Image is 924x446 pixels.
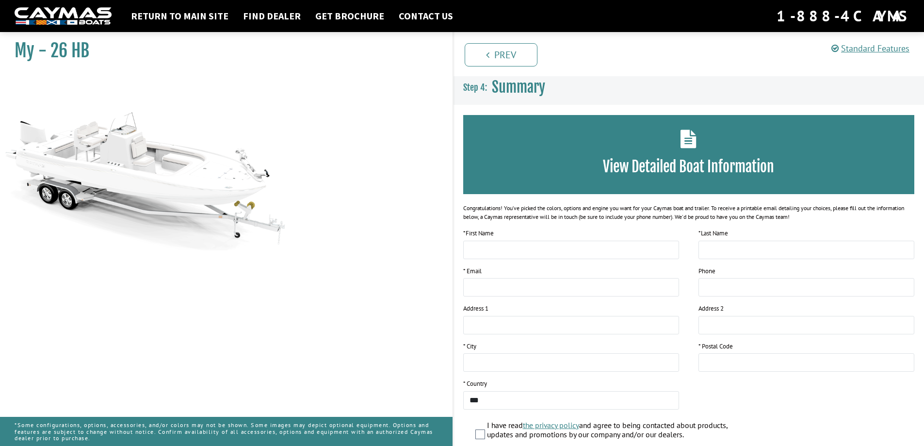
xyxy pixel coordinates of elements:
label: * City [463,342,476,351]
label: Last Name [698,229,728,238]
div: Congratulations! You’ve picked the colors, options and engine you want for your Caymas boat and t... [463,204,915,221]
a: Standard Features [831,43,909,54]
label: * Postal Code [698,342,733,351]
img: white-logo-c9c8dbefe5ff5ceceb0f0178aa75bf4bb51f6bca0971e226c86eb53dfe498488.png [15,7,112,25]
label: Address 2 [698,304,724,314]
label: * Country [463,379,487,389]
span: Summary [492,78,545,96]
label: Address 1 [463,304,488,314]
p: *Some configurations, options, accessories, and/or colors may not be shown. Some images may depic... [15,417,438,446]
label: First Name [463,229,494,238]
a: the privacy policy [523,420,579,430]
a: Prev [465,43,537,66]
label: Phone [698,266,715,276]
h3: View Detailed Boat Information [478,158,900,176]
a: Get Brochure [310,10,389,22]
a: Find Dealer [238,10,306,22]
a: Return to main site [126,10,233,22]
label: I have read and agree to being contacted about products, updates and promotions by our company an... [487,421,750,442]
div: 1-888-4CAYMAS [777,5,909,27]
h1: My - 26 HB [15,40,428,62]
a: Contact Us [394,10,458,22]
label: * Email [463,266,482,276]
